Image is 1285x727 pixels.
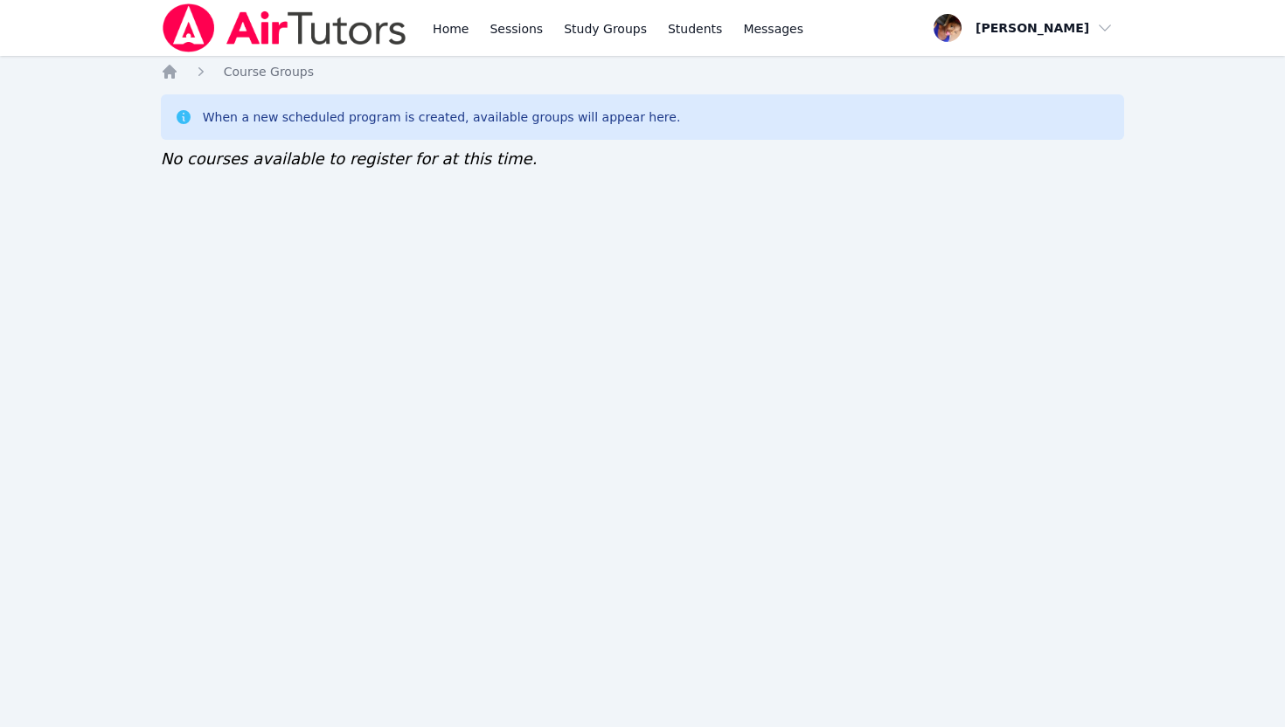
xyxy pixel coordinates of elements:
a: Course Groups [224,63,314,80]
nav: Breadcrumb [161,63,1125,80]
span: No courses available to register for at this time. [161,149,538,168]
div: When a new scheduled program is created, available groups will appear here. [203,108,681,126]
img: Air Tutors [161,3,408,52]
span: Course Groups [224,65,314,79]
span: Messages [743,20,803,38]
